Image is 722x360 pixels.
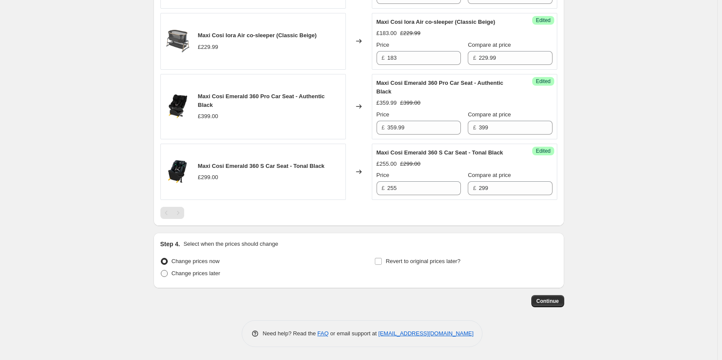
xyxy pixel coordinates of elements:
strike: £299.00 [400,160,421,168]
span: Compare at price [468,42,511,48]
span: Edited [536,78,550,85]
span: Price [377,42,390,48]
img: 2121043300_b5555fe401fa4967df4b2f3d40b809a5_80x.png [165,28,191,54]
span: Maxi Cosi Emerald 360 Pro Car Seat - Authentic Black [198,93,325,108]
span: Edited [536,148,550,154]
span: Change prices later [172,270,220,276]
div: £399.00 [198,112,218,121]
span: Maxi Cosi Emerald 360 Pro Car Seat - Authentic Black [377,80,504,95]
button: Continue [531,295,564,307]
span: Continue [537,298,559,305]
span: Maxi Cosi Iora Air co-sleeper (Classic Beige) [198,32,317,39]
img: MaxiCosiEmerald360ProCarSeatBlack1_80x.jpg [165,93,191,119]
span: Price [377,111,390,118]
h2: Step 4. [160,240,180,248]
span: Compare at price [468,111,511,118]
p: Select when the prices should change [183,240,278,248]
div: £183.00 [377,29,397,38]
span: Revert to original prices later? [386,258,460,264]
nav: Pagination [160,207,184,219]
span: Maxi Cosi Emerald 360 S Car Seat - Tonal Black [198,163,325,169]
span: £ [382,55,385,61]
span: £ [473,185,476,191]
span: £ [382,124,385,131]
span: Need help? Read the [263,330,318,337]
div: £299.00 [198,173,218,182]
strike: £229.99 [400,29,421,38]
span: £ [473,124,476,131]
span: or email support at [329,330,378,337]
a: FAQ [317,330,329,337]
div: £359.99 [377,99,397,107]
div: £255.00 [377,160,397,168]
span: Edited [536,17,550,24]
span: £ [473,55,476,61]
strike: £399.00 [400,99,421,107]
span: Price [377,172,390,178]
span: £ [382,185,385,191]
span: Maxi Cosi Emerald 360 S Car Seat - Tonal Black [377,149,503,156]
span: Change prices now [172,258,220,264]
a: [EMAIL_ADDRESS][DOMAIN_NAME] [378,330,473,337]
img: 8620104110_1bb6ca83c5707beda893695f2593fc87_80x.png [165,159,191,185]
span: Maxi Cosi Iora Air co-sleeper (Classic Beige) [377,19,495,25]
span: Compare at price [468,172,511,178]
div: £229.99 [198,43,218,51]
